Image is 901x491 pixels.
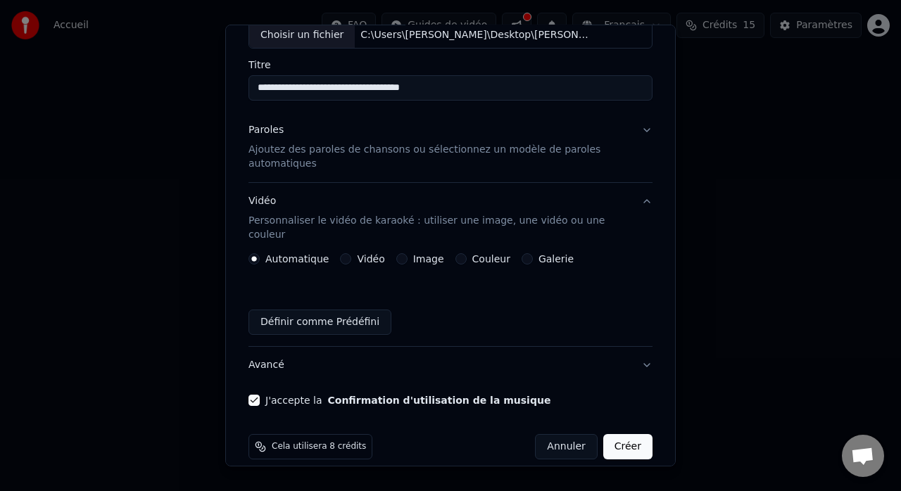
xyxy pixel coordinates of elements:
[248,214,630,242] p: Personnaliser le vidéo de karaoké : utiliser une image, une vidéo ou une couleur
[272,441,366,452] span: Cela utilisera 8 crédits
[248,143,630,171] p: Ajoutez des paroles de chansons ou sélectionnez un modèle de paroles automatiques
[248,112,653,182] button: ParolesAjoutez des paroles de chansons ou sélectionnez un modèle de paroles automatiques
[248,347,653,383] button: Avancé
[535,434,597,459] button: Annuler
[265,254,329,264] label: Automatique
[248,310,391,335] button: Définir comme Prédéfini
[472,254,510,264] label: Couleur
[249,23,355,48] div: Choisir un fichier
[265,395,550,405] label: J'accepte la
[538,254,574,264] label: Galerie
[355,28,594,42] div: C:\Users\[PERSON_NAME]\Desktop\[PERSON_NAME] - [DATE] encore (Extended Mix).mp3
[248,253,653,346] div: VidéoPersonnaliser le vidéo de karaoké : utiliser une image, une vidéo ou une couleur
[327,395,550,405] button: J'accepte la
[603,434,653,459] button: Créer
[248,123,284,137] div: Paroles
[248,60,653,70] label: Titre
[413,254,444,264] label: Image
[248,194,630,242] div: Vidéo
[357,254,384,264] label: Vidéo
[248,183,653,253] button: VidéoPersonnaliser le vidéo de karaoké : utiliser une image, une vidéo ou une couleur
